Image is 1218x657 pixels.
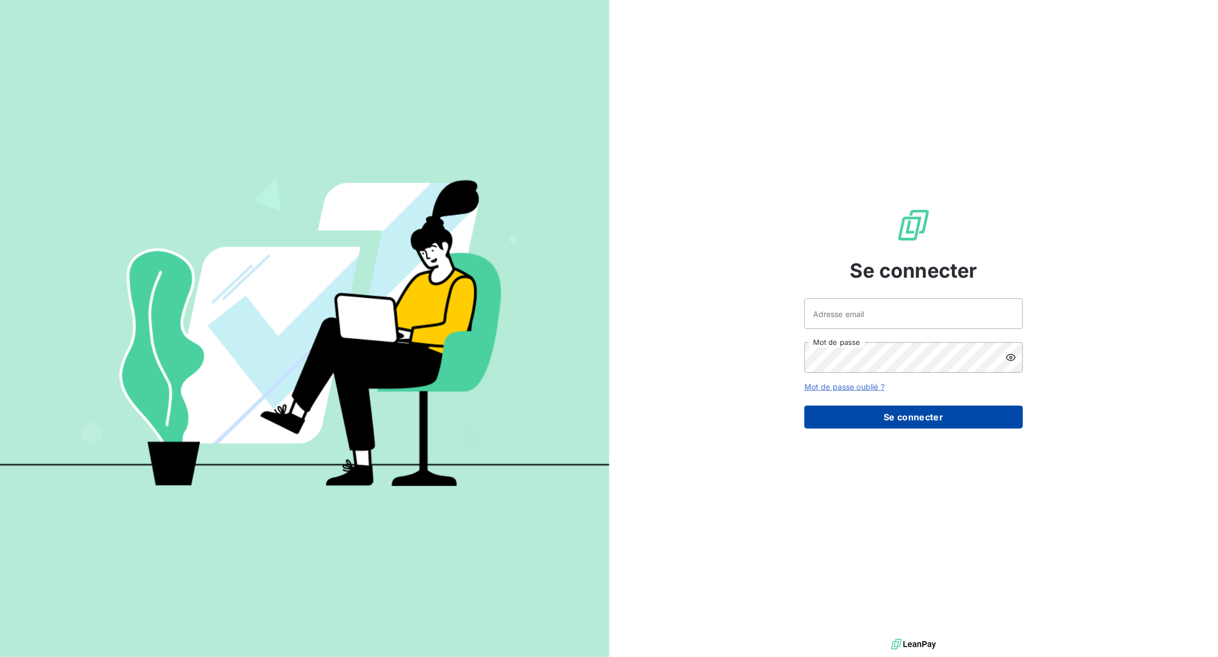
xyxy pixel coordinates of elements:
[850,256,978,285] span: Se connecter
[891,636,936,653] img: logo
[804,406,1023,429] button: Se connecter
[896,208,931,243] img: Logo LeanPay
[804,298,1023,329] input: placeholder
[804,382,885,391] a: Mot de passe oublié ?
